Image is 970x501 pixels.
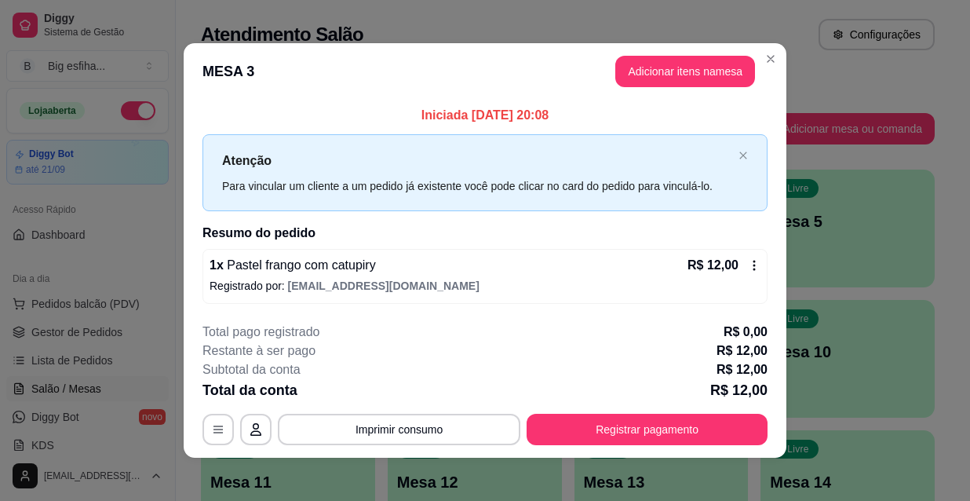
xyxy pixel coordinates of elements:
p: Iniciada [DATE] 20:08 [202,106,768,125]
p: Registrado por: [210,278,760,294]
header: MESA 3 [184,43,786,100]
p: R$ 12,00 [687,256,738,275]
p: R$ 0,00 [724,323,768,342]
button: Close [758,46,783,71]
p: Total pago registrado [202,323,319,342]
p: Total da conta [202,379,297,401]
p: R$ 12,00 [717,360,768,379]
p: Restante à ser pago [202,342,315,360]
h2: Resumo do pedido [202,224,768,243]
button: close [738,151,748,161]
p: 1 x [210,256,376,275]
span: close [738,151,748,160]
span: Pastel frango com catupiry [224,258,376,272]
div: Para vincular um cliente a um pedido já existente você pode clicar no card do pedido para vinculá... [222,177,732,195]
button: Adicionar itens namesa [615,56,755,87]
p: R$ 12,00 [710,379,768,401]
p: Subtotal da conta [202,360,301,379]
span: [EMAIL_ADDRESS][DOMAIN_NAME] [288,280,480,292]
button: Registrar pagamento [527,414,768,445]
p: Atenção [222,151,732,170]
button: Imprimir consumo [278,414,520,445]
p: R$ 12,00 [717,342,768,360]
